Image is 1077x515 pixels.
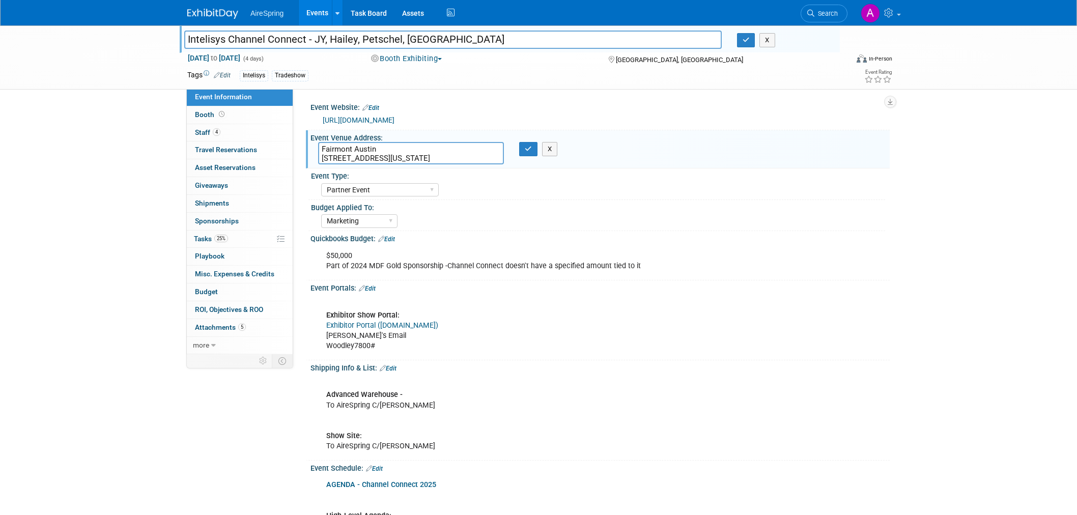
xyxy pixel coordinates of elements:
span: (4 days) [242,55,264,62]
div: Budget Applied To: [311,200,885,213]
td: Tags [187,70,231,81]
img: ExhibitDay [187,9,238,19]
a: Edit [359,285,376,292]
div: Event Type: [311,168,885,181]
a: Tasks25% [187,231,293,248]
a: Edit [380,365,396,372]
span: Booth not reserved yet [217,110,226,118]
a: Asset Reservations [187,159,293,177]
span: Tasks [194,235,228,243]
span: ROI, Objectives & ROO [195,305,263,313]
div: To AireSpring C/[PERSON_NAME] To AireSpring C/[PERSON_NAME] [319,375,778,456]
a: Edit [378,236,395,243]
a: Shipments [187,195,293,212]
span: [DATE] [DATE] [187,53,241,63]
span: Budget [195,288,218,296]
span: Booth [195,110,226,119]
div: Event Format [787,53,892,68]
a: more [187,337,293,354]
a: [URL][DOMAIN_NAME] [323,116,394,124]
button: X [759,33,775,47]
span: Staff [195,128,220,136]
a: Playbook [187,248,293,265]
div: Shipping Info & List: [310,360,890,374]
a: Edit [362,104,379,111]
span: [GEOGRAPHIC_DATA], [GEOGRAPHIC_DATA] [616,56,743,64]
span: to [209,54,219,62]
div: Event Portals: [310,280,890,294]
span: 4 [213,128,220,136]
span: Attachments [195,323,246,331]
div: Event Rating [864,70,892,75]
span: Search [814,10,838,17]
span: Giveaways [195,181,228,189]
span: 5 [238,323,246,331]
a: Exhibitor Portal ([DOMAIN_NAME]) [326,321,438,330]
div: Event Venue Address: [310,130,890,143]
div: $50,000 Part of 2024 MDF Gold Sponsorship -Channel Connect doesn't have a specified amount tied t... [319,246,778,276]
a: Sponsorships [187,213,293,230]
button: Booth Exhibiting [367,53,446,64]
span: Shipments [195,199,229,207]
td: Toggle Event Tabs [272,354,293,367]
div: In-Person [868,55,892,63]
b: Exhibitor Show Portal: [326,311,400,320]
div: Intelisys [240,70,268,81]
a: Event Information [187,89,293,106]
span: Misc. Expenses & Credits [195,270,274,278]
button: X [542,142,558,156]
a: ROI, Objectives & ROO [187,301,293,319]
img: Aila Ortiaga [861,4,880,23]
div: Event Schedule: [310,461,890,474]
a: AGENDA - Channel Connect 2025 [326,480,436,489]
a: Edit [214,72,231,79]
a: Budget [187,283,293,301]
span: AireSpring [250,9,284,17]
a: Giveaways [187,177,293,194]
span: Playbook [195,252,224,260]
a: Misc. Expenses & Credits [187,266,293,283]
span: 25% [214,235,228,242]
b: Advanced Warehouse - [326,390,403,399]
a: Attachments5 [187,319,293,336]
a: Travel Reservations [187,141,293,159]
span: Event Information [195,93,252,101]
div: Tradeshow [272,70,308,81]
div: [PERSON_NAME]'s Email Woodley7800# [319,295,778,356]
a: Booth [187,106,293,124]
a: Edit [366,465,383,472]
a: Staff4 [187,124,293,141]
span: Sponsorships [195,217,239,225]
span: more [193,341,209,349]
span: Asset Reservations [195,163,256,171]
b: Show Site: [326,432,362,440]
div: Quickbooks Budget: [310,231,890,244]
td: Personalize Event Tab Strip [254,354,272,367]
span: Travel Reservations [195,146,257,154]
img: Format-Inperson.png [857,54,867,63]
div: Event Website: [310,100,890,113]
a: Search [801,5,847,22]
